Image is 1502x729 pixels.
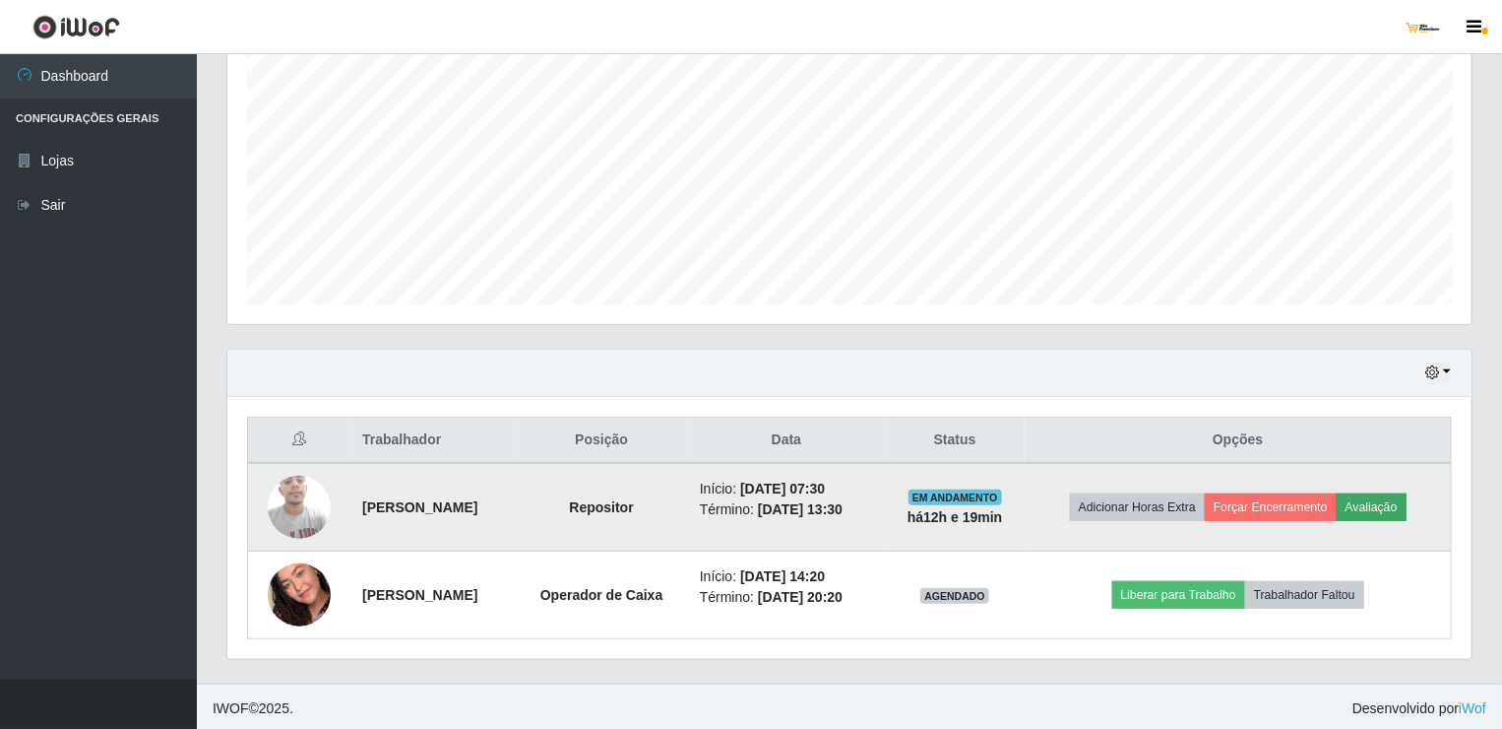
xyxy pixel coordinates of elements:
li: Término: [700,587,873,608]
span: EM ANDAMENTO [908,490,1002,505]
strong: [PERSON_NAME] [362,587,477,603]
img: 1741743708537.jpeg [268,465,331,549]
time: [DATE] 07:30 [740,481,825,497]
time: [DATE] 20:20 [758,589,843,605]
button: Avaliação [1337,494,1407,521]
button: Liberar para Trabalho [1112,581,1245,609]
time: [DATE] 14:20 [740,568,825,584]
span: AGENDADO [920,588,989,604]
th: Data [688,418,885,464]
li: Início: [700,566,873,587]
span: © 2025 . [213,698,293,719]
strong: há 12 h e 19 min [907,509,1003,525]
button: Forçar Encerramento [1205,494,1337,521]
a: iWof [1459,700,1486,716]
span: Desenvolvido por [1352,698,1486,719]
strong: [PERSON_NAME] [362,499,477,515]
li: Início: [700,479,873,499]
strong: Operador de Caixa [540,587,663,603]
th: Opções [1025,418,1451,464]
button: Adicionar Horas Extra [1070,494,1205,521]
li: Término: [700,499,873,520]
th: Posição [515,418,688,464]
time: [DATE] 13:30 [758,501,843,517]
img: CoreUI Logo [32,15,120,39]
button: Trabalhador Faltou [1245,581,1364,609]
th: Trabalhador [350,418,515,464]
strong: Repositor [569,499,633,515]
span: IWOF [213,700,249,716]
img: 1742350868901.jpeg [268,539,331,651]
th: Status [885,418,1025,464]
